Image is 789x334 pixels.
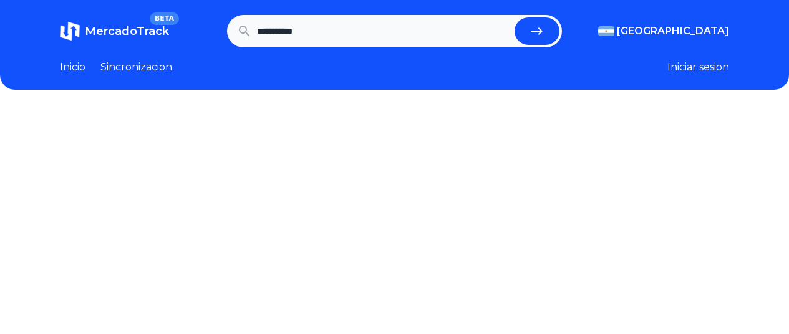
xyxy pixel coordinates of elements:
span: BETA [150,12,179,25]
img: Argentina [598,26,614,36]
button: [GEOGRAPHIC_DATA] [598,24,729,39]
img: MercadoTrack [60,21,80,41]
button: Iniciar sesion [667,60,729,75]
span: [GEOGRAPHIC_DATA] [617,24,729,39]
a: Inicio [60,60,85,75]
a: Sincronizacion [100,60,172,75]
a: MercadoTrackBETA [60,21,169,41]
span: MercadoTrack [85,24,169,38]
